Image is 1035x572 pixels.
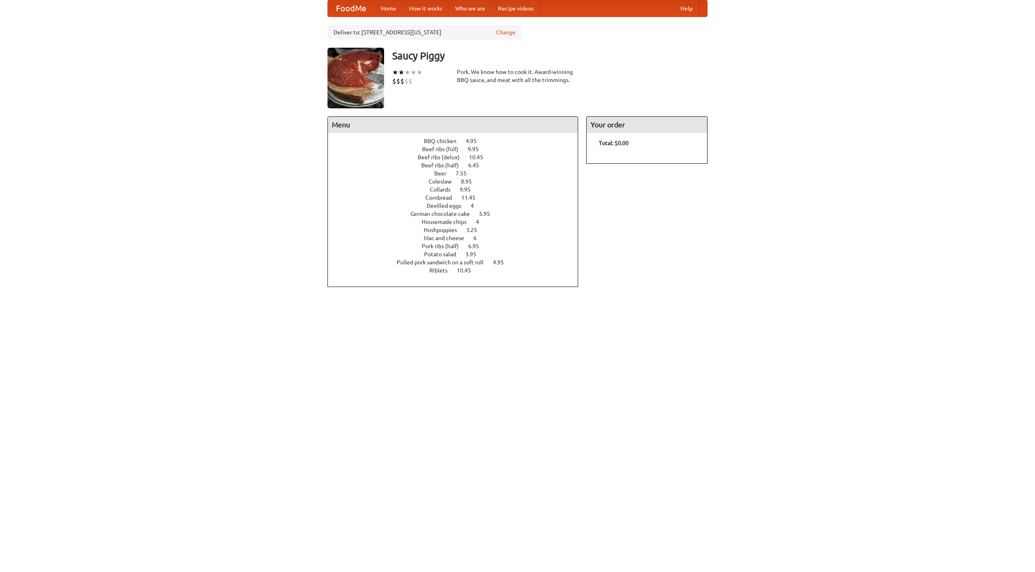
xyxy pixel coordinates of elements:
span: Pulled pork sandwich on a soft roll [397,259,492,266]
span: 4.95 [493,259,512,266]
span: 6.45 [468,162,487,169]
span: 5.95 [479,211,498,217]
span: Potato salad [424,251,464,258]
a: Devilled eggs 4 [427,203,489,209]
div: Pork. We know how to cook it. Award-winning BBQ sauce, and meat with all the trimmings. [457,68,578,84]
span: 9.95 [468,146,487,152]
span: Collards [430,186,458,193]
span: Housemade chips [422,219,475,225]
a: Collards 9.95 [430,186,486,193]
a: Housemade chips 4 [422,219,494,225]
span: Riblets [429,267,456,274]
a: Potato salad 3.95 [424,251,491,258]
li: $ [404,77,408,86]
span: Beef ribs (delux) [418,154,468,160]
li: $ [400,77,404,86]
a: Hushpuppies 3.25 [424,227,492,233]
span: Coleslaw [429,178,460,185]
span: 11.45 [461,194,484,201]
img: angular.jpg [327,48,384,108]
span: Pork ribs (half) [422,243,467,249]
h3: Saucy Piggy [392,48,708,64]
span: 4.95 [466,138,485,144]
a: Help [674,0,699,17]
span: Beef ribs (full) [422,146,467,152]
h4: Your order [587,117,707,133]
span: Beer [434,170,454,177]
li: ★ [404,68,410,77]
span: 4 [476,219,487,225]
span: 4 [471,203,482,209]
span: 6 [473,235,485,241]
a: Beef ribs (half) 6.45 [421,162,494,169]
a: Beef ribs (delux) 10.45 [418,154,498,160]
b: Total: $0.00 [599,140,629,146]
a: Pork ribs (half) 6.95 [422,243,494,249]
span: BBQ chicken [424,138,465,144]
a: BBQ chicken 4.95 [424,138,492,144]
a: Beer 7.55 [434,170,482,177]
a: Who we are [449,0,492,17]
a: Change [496,28,515,36]
li: $ [396,77,400,86]
a: German chocolate cake 5.95 [410,211,505,217]
span: 3.25 [466,227,485,233]
span: Beef ribs (half) [421,162,467,169]
span: 8.95 [461,178,480,185]
a: Home [374,0,403,17]
a: Cornbread 11.45 [425,194,490,201]
a: How it works [403,0,449,17]
span: 6.95 [468,243,487,249]
a: Beef ribs (full) 9.95 [422,146,494,152]
span: 10.45 [457,267,479,274]
li: $ [392,77,396,86]
a: Pulled pork sandwich on a soft roll 4.95 [397,259,519,266]
h4: Menu [328,117,578,133]
li: ★ [392,68,398,77]
a: Coleslaw 8.95 [429,178,487,185]
li: ★ [410,68,416,77]
span: Devilled eggs [427,203,469,209]
li: $ [408,77,412,86]
a: Riblets 10.45 [429,267,486,274]
span: Cornbread [425,194,460,201]
span: 3.95 [465,251,484,258]
span: 7.55 [456,170,475,177]
span: Hushpuppies [424,227,465,233]
li: ★ [398,68,404,77]
li: ★ [416,68,422,77]
a: FoodMe [328,0,374,17]
span: 10.45 [469,154,491,160]
a: Recipe videos [492,0,540,17]
div: Deliver to: [STREET_ADDRESS][US_STATE] [327,25,522,40]
span: German chocolate cake [410,211,478,217]
a: Mac and cheese 6 [424,235,492,241]
span: Mac and cheese [424,235,472,241]
span: 9.95 [460,186,479,193]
